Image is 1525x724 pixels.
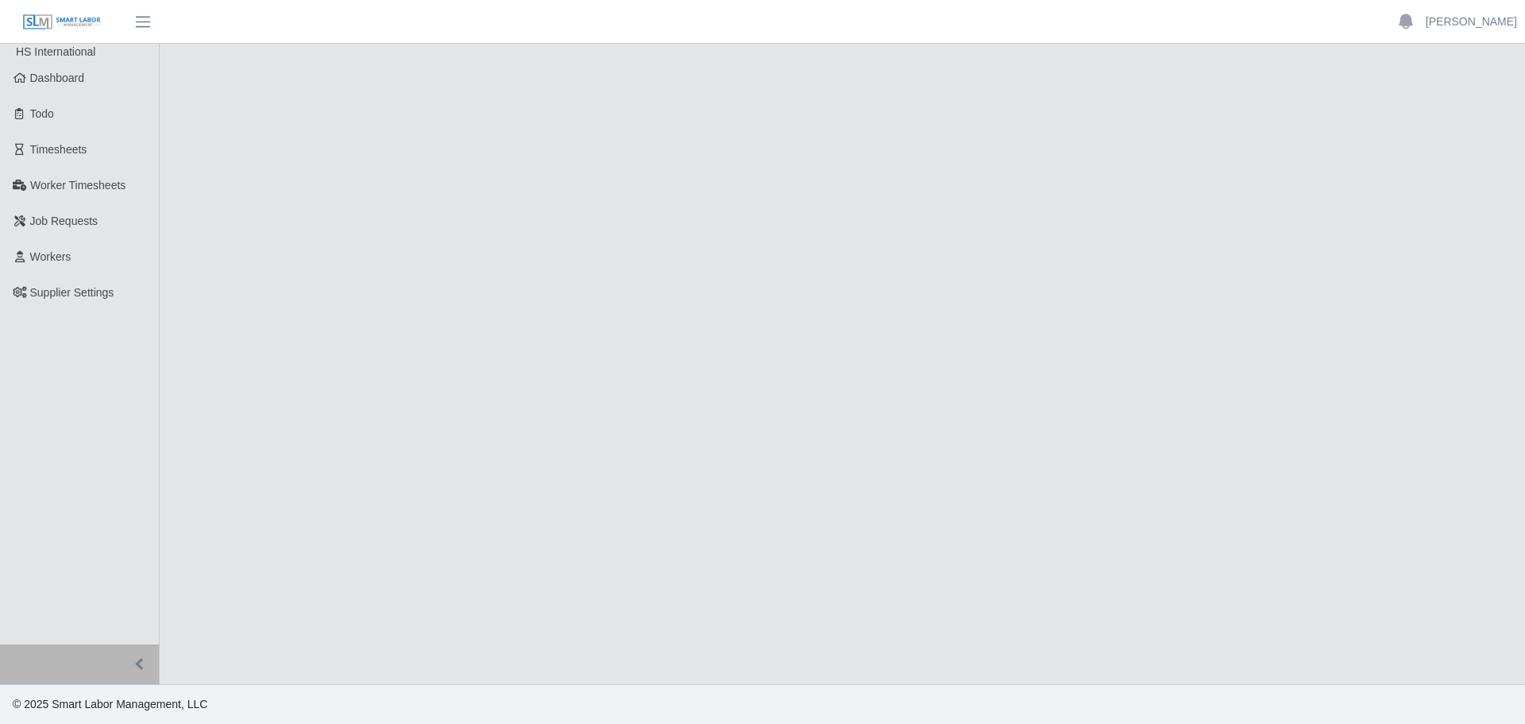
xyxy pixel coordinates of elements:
img: SLM Logo [22,14,102,31]
span: Worker Timesheets [30,179,125,192]
span: Supplier Settings [30,286,114,299]
span: © 2025 Smart Labor Management, LLC [13,698,207,710]
span: Timesheets [30,143,87,156]
a: [PERSON_NAME] [1426,14,1517,30]
span: Workers [30,250,71,263]
span: HS International [16,45,95,58]
span: Job Requests [30,215,98,227]
span: Todo [30,107,54,120]
span: Dashboard [30,72,85,84]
